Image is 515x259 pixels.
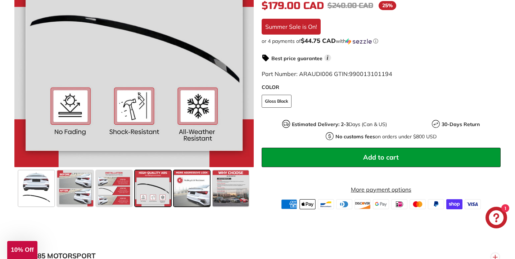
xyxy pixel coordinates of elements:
[363,153,399,161] span: Add to cart
[262,84,501,91] label: COLOR
[349,70,392,77] span: 990013101194
[354,199,371,209] img: discover
[281,199,297,209] img: american_express
[318,199,334,209] img: bancontact
[301,37,336,44] span: $44.75 CAD
[442,121,480,128] strong: 30-Days Return
[428,199,444,209] img: paypal
[292,121,349,128] strong: Estimated Delivery: 2-3
[335,133,375,140] strong: No customs fees
[465,199,481,209] img: visa
[11,246,33,253] span: 10% Off
[327,1,373,10] span: $240.00 CAD
[446,199,462,209] img: shopify_pay
[299,199,316,209] img: apple_pay
[391,199,407,209] img: ideal
[346,38,372,45] img: Sezzle
[262,37,501,45] div: or 4 payments of with
[483,207,509,230] inbox-online-store-chat: Shopify online store chat
[336,199,352,209] img: diners_club
[410,199,426,209] img: master
[262,70,392,77] span: Part Number: ARAUDI006 GTIN:
[292,121,387,128] p: Days (Can & US)
[262,37,501,45] div: or 4 payments of$44.75 CADwithSezzle Click to learn more about Sezzle
[324,54,331,61] span: i
[379,1,396,10] span: 25%
[7,241,37,259] div: 10% Off
[262,148,501,167] button: Add to cart
[262,185,501,194] a: More payment options
[335,133,437,140] p: on orders under $800 USD
[373,199,389,209] img: google_pay
[262,19,321,35] div: Summer Sale is On!
[271,55,322,62] strong: Best price guarantee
